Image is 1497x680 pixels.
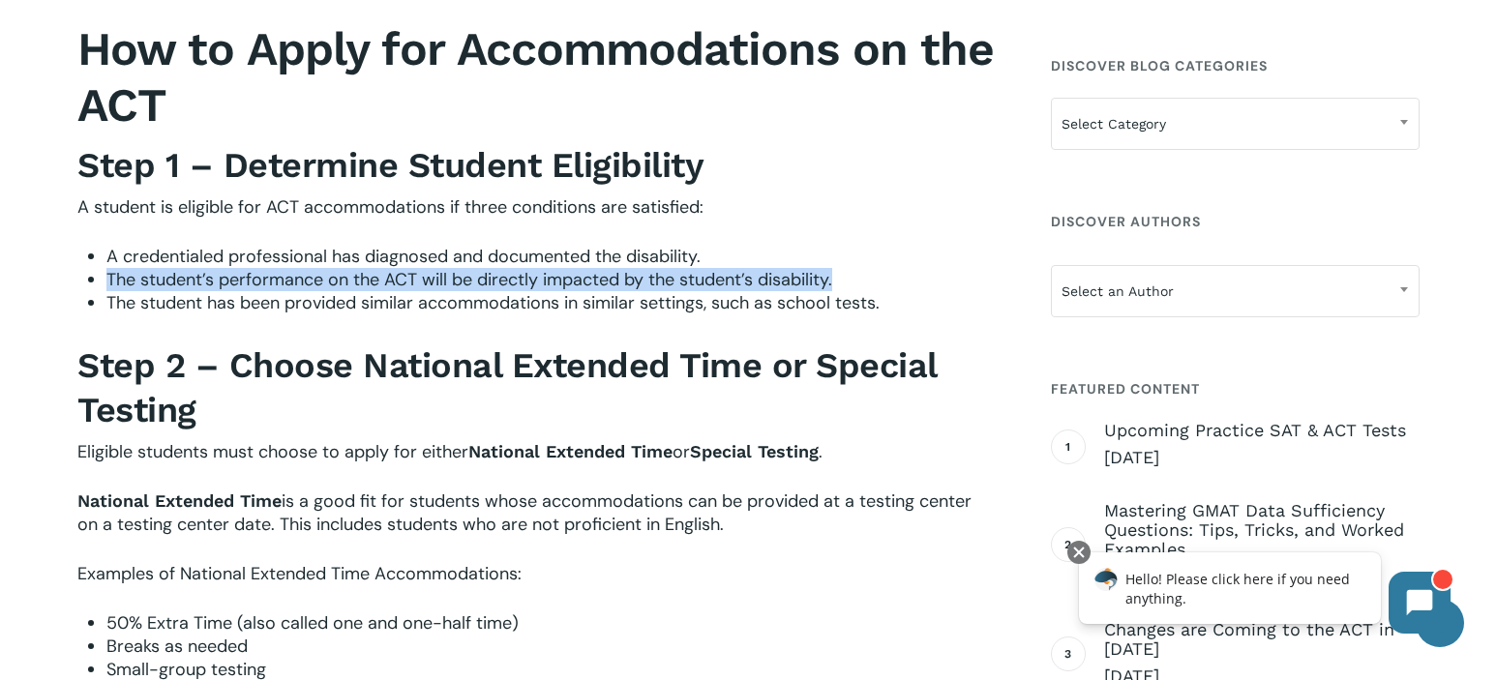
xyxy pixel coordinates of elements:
[1052,271,1419,311] span: Select an Author
[77,21,994,133] strong: How to Apply for Accommodations on the ACT
[1051,265,1420,317] span: Select an Author
[1051,204,1420,239] h4: Discover Authors
[77,145,704,186] b: Step 1 – Determine Student Eligibility
[77,490,282,511] b: National Extended Time
[77,562,522,585] span: Examples of National Extended Time Accommodations:
[77,440,823,463] span: Eligible students must choose to apply for either or .
[106,291,880,314] span: The student has been provided similar accommodations in similar settings, such as school tests.
[1104,501,1420,588] a: Mastering GMAT Data Sufficiency Questions: Tips, Tricks, and Worked Examples [DATE]
[1051,48,1420,83] h4: Discover Blog Categories
[106,611,519,635] span: 50% Extra Time (also called one and one-half time)
[1051,371,1420,406] h4: Featured Content
[106,635,248,658] span: Breaks as needed
[77,345,937,430] b: Step 2 – Choose National Extended Time or Special Testing
[1059,537,1470,653] iframe: Chatbot
[1104,421,1420,440] span: Upcoming Practice SAT & ACT Tests
[1052,103,1419,144] span: Select Category
[77,195,704,219] span: A student is eligible for ACT accommodations if three conditions are satisfied:
[1104,501,1420,559] span: Mastering GMAT Data Sufficiency Questions: Tips, Tricks, and Worked Examples
[1051,98,1420,150] span: Select Category
[77,489,972,536] span: is a good fit for students whose accommodations can be provided at a testing center on a testing ...
[106,245,701,268] span: A credentialed professional has diagnosed and documented the disability.
[468,441,673,461] strong: National Extended Time
[1104,446,1420,469] span: [DATE]
[106,268,832,291] span: The student’s performance on the ACT will be directly impacted by the student’s disability.
[690,441,819,461] strong: Special Testing
[1104,421,1420,469] a: Upcoming Practice SAT & ACT Tests [DATE]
